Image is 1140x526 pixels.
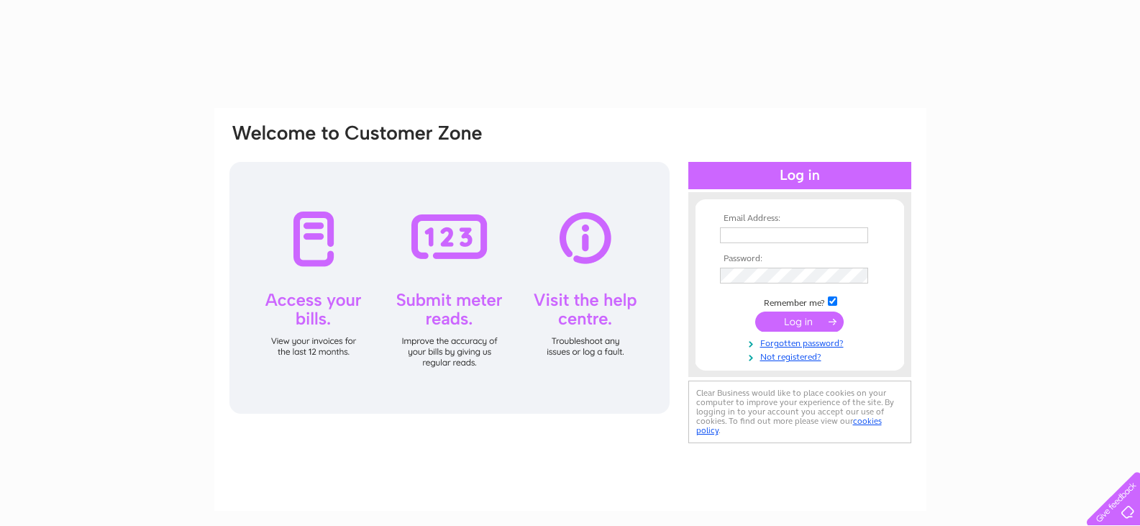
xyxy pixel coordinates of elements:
a: Forgotten password? [720,335,883,349]
td: Remember me? [716,294,883,309]
a: cookies policy [696,416,882,435]
a: Not registered? [720,349,883,363]
th: Email Address: [716,214,883,224]
th: Password: [716,254,883,264]
input: Submit [755,312,844,332]
div: Clear Business would like to place cookies on your computer to improve your experience of the sit... [688,381,911,443]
